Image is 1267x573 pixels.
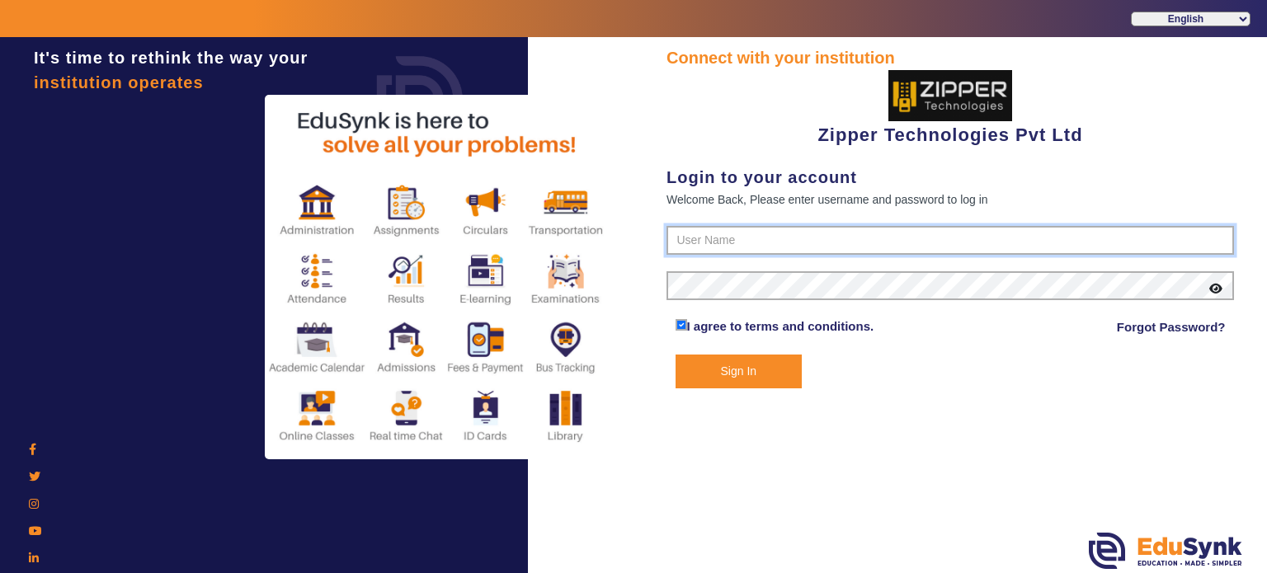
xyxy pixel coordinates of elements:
div: Welcome Back, Please enter username and password to log in [666,190,1234,209]
div: Connect with your institution [666,45,1234,70]
div: Login to your account [666,165,1234,190]
input: User Name [666,226,1234,256]
button: Sign In [676,355,803,388]
span: It's time to rethink the way your [34,49,308,67]
a: Forgot Password? [1117,317,1226,337]
a: I agree to terms and conditions. [687,319,874,333]
img: edusynk.png [1089,533,1242,569]
div: Zipper Technologies Pvt Ltd [666,70,1234,148]
img: 36227e3f-cbf6-4043-b8fc-b5c5f2957d0a [888,70,1012,121]
img: login2.png [265,95,611,459]
img: login.png [358,37,482,161]
span: institution operates [34,73,204,92]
